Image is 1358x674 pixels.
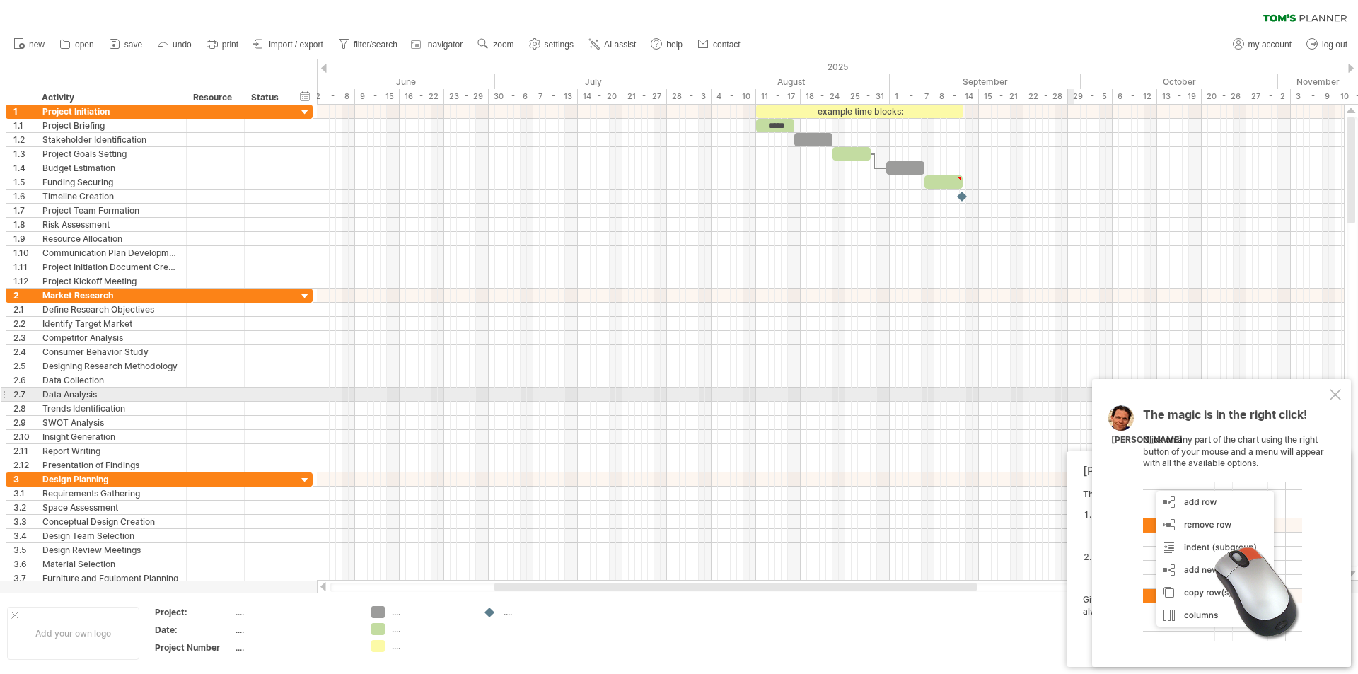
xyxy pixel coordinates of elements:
span: new [29,40,45,50]
div: Project Team Formation [42,204,179,217]
div: 1.11 [13,260,35,274]
div: 1.5 [13,175,35,189]
span: help [666,40,683,50]
div: Project Initiation Document Creation [42,260,179,274]
div: 2.12 [13,458,35,472]
div: Communication Plan Development [42,246,179,260]
div: [PERSON_NAME]'s AI-assistant [1083,464,1327,478]
div: 1.9 [13,232,35,245]
a: new [10,35,49,54]
div: Presentation of Findings [42,458,179,472]
div: 2.3 [13,331,35,344]
div: Furniture and Equipment Planning [42,571,179,585]
a: navigator [409,35,467,54]
div: 4 - 10 [712,89,756,104]
div: 23 - 29 [444,89,489,104]
div: Identify Target Market [42,317,179,330]
span: contact [713,40,741,50]
div: October 2025 [1081,74,1278,89]
div: Funding Securing [42,175,179,189]
div: Designing Research Methodology [42,359,179,373]
div: Report Writing [42,444,179,458]
div: 2 - 8 [311,89,355,104]
div: Project: [155,606,233,618]
a: settings [526,35,578,54]
div: 2.7 [13,388,35,401]
div: 3.4 [13,529,35,542]
div: 1.2 [13,133,35,146]
div: 3 - 9 [1291,89,1335,104]
div: 3.2 [13,501,35,514]
div: 30 - 6 [489,89,533,104]
div: Timeline Creation [42,190,179,203]
div: July 2025 [495,74,692,89]
div: Status [251,91,282,105]
div: September 2025 [890,74,1081,89]
div: Project Number [155,641,233,653]
div: Requirements Gathering [42,487,179,500]
div: Conceptual Design Creation [42,515,179,528]
a: help [647,35,687,54]
div: 29 - 5 [1068,89,1113,104]
div: Trends Identification [42,402,179,415]
div: 6 - 12 [1113,89,1157,104]
div: .... [236,624,354,636]
a: undo [153,35,196,54]
div: 1 [13,105,35,118]
div: 1.7 [13,204,35,217]
div: 13 - 19 [1157,89,1202,104]
div: .... [236,606,354,618]
div: Budget Estimation [42,161,179,175]
div: June 2025 [304,74,495,89]
div: .... [236,641,354,653]
div: Design Review Meetings [42,543,179,557]
div: 3.3 [13,515,35,528]
div: Material Selection [42,557,179,571]
div: 3.7 [13,571,35,585]
div: .... [392,640,469,652]
a: contact [694,35,745,54]
a: import / export [250,35,327,54]
div: 1.6 [13,190,35,203]
span: navigator [428,40,463,50]
div: 3.6 [13,557,35,571]
span: save [124,40,142,50]
div: 21 - 27 [622,89,667,104]
div: Insight Generation [42,430,179,443]
div: 1.1 [13,119,35,132]
div: 9 - 15 [355,89,400,104]
div: Space Assessment [42,501,179,514]
div: Project Initiation [42,105,179,118]
div: 2.10 [13,430,35,443]
div: 28 - 3 [667,89,712,104]
span: settings [545,40,574,50]
div: 2.4 [13,345,35,359]
div: 1.8 [13,218,35,231]
div: Project Goals Setting [42,147,179,161]
a: open [56,35,98,54]
div: [PERSON_NAME] [1111,434,1183,446]
a: zoom [474,35,518,54]
div: 1.3 [13,147,35,161]
span: log out [1322,40,1347,50]
a: AI assist [585,35,640,54]
span: import / export [269,40,323,50]
span: zoom [493,40,513,50]
div: 25 - 31 [845,89,890,104]
div: Design Team Selection [42,529,179,542]
div: 1.4 [13,161,35,175]
div: 7 - 13 [533,89,578,104]
div: August 2025 [692,74,890,89]
a: log out [1303,35,1352,54]
div: 2.5 [13,359,35,373]
div: Data Analysis [42,388,179,401]
div: Project Briefing [42,119,179,132]
div: 3 [13,472,35,486]
span: my account [1248,40,1292,50]
div: 2.2 [13,317,35,330]
div: Data Collection [42,373,179,387]
div: 22 - 28 [1023,89,1068,104]
div: Add your own logo [7,607,139,660]
div: .... [504,606,581,618]
div: Competitor Analysis [42,331,179,344]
